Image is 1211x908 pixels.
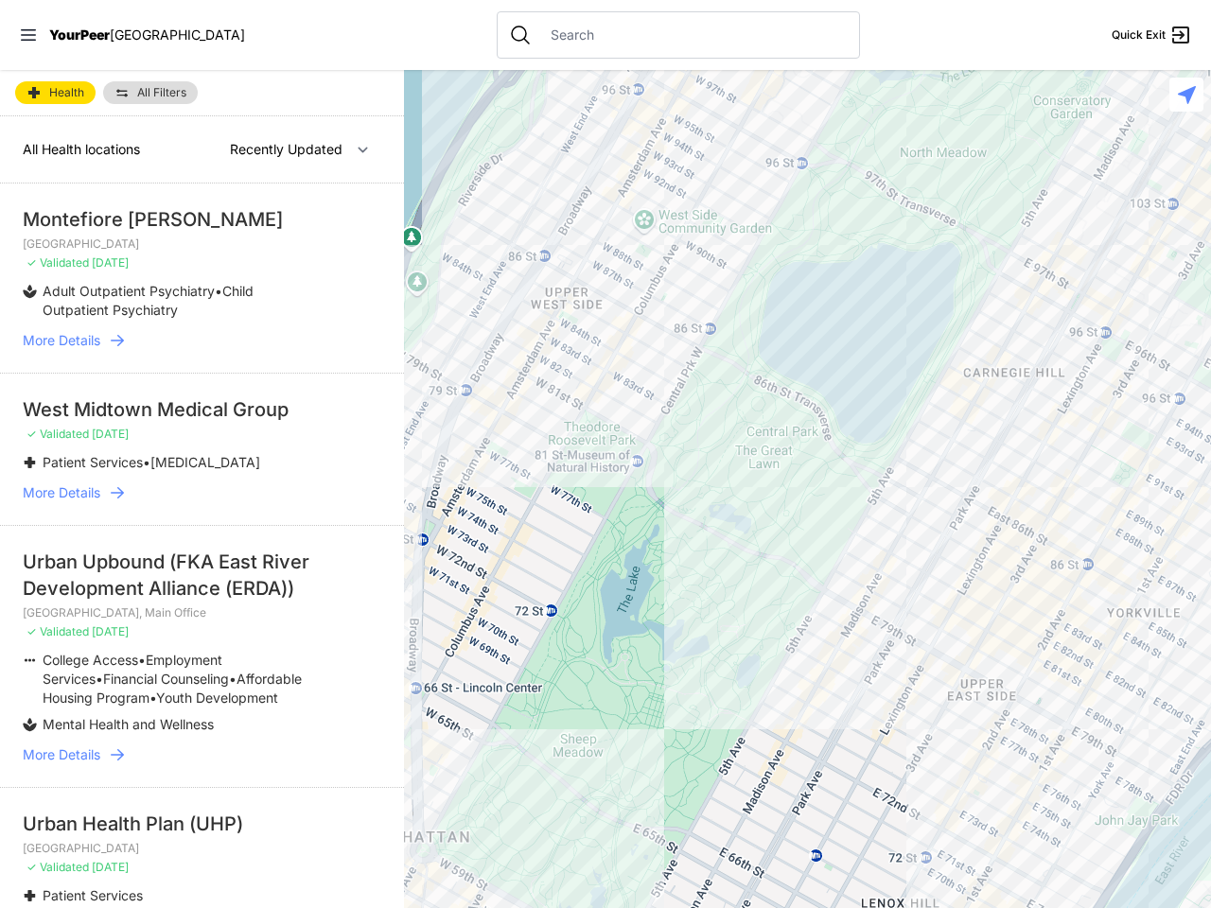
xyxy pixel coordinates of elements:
[110,26,245,43] span: [GEOGRAPHIC_DATA]
[150,454,260,470] span: [MEDICAL_DATA]
[49,29,245,41] a: YourPeer[GEOGRAPHIC_DATA]
[26,255,89,270] span: ✓ Validated
[23,841,381,856] p: [GEOGRAPHIC_DATA]
[92,427,129,441] span: [DATE]
[92,255,129,270] span: [DATE]
[229,671,237,687] span: •
[1112,27,1166,43] span: Quick Exit
[137,87,186,98] span: All Filters
[43,652,138,668] span: College Access
[43,454,143,470] span: Patient Services
[149,690,156,706] span: •
[49,26,110,43] span: YourPeer
[539,26,848,44] input: Search
[23,605,381,620] p: [GEOGRAPHIC_DATA], Main Office
[23,141,140,157] span: All Health locations
[23,745,381,764] a: More Details
[96,671,103,687] span: •
[43,283,215,299] span: Adult Outpatient Psychiatry
[92,624,129,638] span: [DATE]
[26,624,89,638] span: ✓ Validated
[1112,24,1192,46] a: Quick Exit
[156,690,278,706] span: Youth Development
[23,236,381,252] p: [GEOGRAPHIC_DATA]
[143,454,150,470] span: •
[103,81,198,104] a: All Filters
[15,81,96,104] a: Health
[43,716,214,732] span: Mental Health and Wellness
[49,87,84,98] span: Health
[23,206,381,233] div: Montefiore [PERSON_NAME]
[215,283,222,299] span: •
[26,860,89,874] span: ✓ Validated
[138,652,146,668] span: •
[23,331,100,350] span: More Details
[26,427,89,441] span: ✓ Validated
[23,549,381,602] div: Urban Upbound (FKA East River Development Alliance (ERDA))
[23,811,381,837] div: Urban Health Plan (UHP)
[23,483,100,502] span: More Details
[43,887,143,903] span: Patient Services
[92,860,129,874] span: [DATE]
[23,745,100,764] span: More Details
[23,396,381,423] div: West Midtown Medical Group
[23,483,381,502] a: More Details
[23,331,381,350] a: More Details
[103,671,229,687] span: Financial Counseling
